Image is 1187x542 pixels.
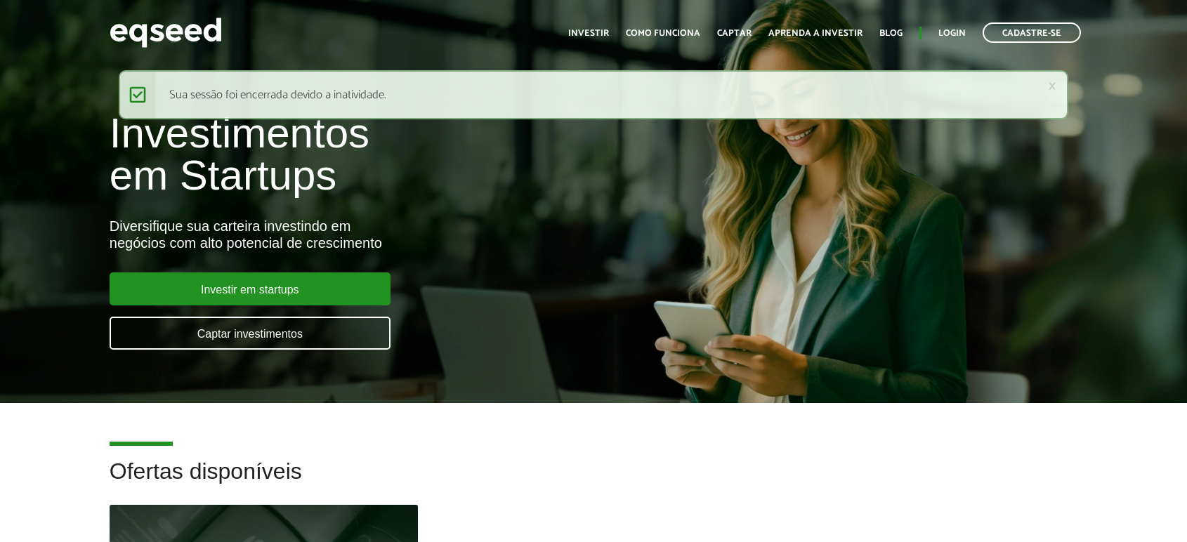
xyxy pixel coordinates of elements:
[768,29,863,38] a: Aprenda a investir
[110,14,222,51] img: EqSeed
[110,218,682,251] div: Diversifique sua carteira investindo em negócios com alto potencial de crescimento
[110,459,1077,505] h2: Ofertas disponíveis
[110,112,682,197] h1: Investimentos em Startups
[626,29,700,38] a: Como funciona
[568,29,609,38] a: Investir
[110,317,391,350] a: Captar investimentos
[1048,79,1056,93] a: ×
[983,22,1081,43] a: Cadastre-se
[938,29,966,38] a: Login
[717,29,752,38] a: Captar
[110,272,391,305] a: Investir em startups
[119,70,1068,119] div: Sua sessão foi encerrada devido a inatividade.
[879,29,903,38] a: Blog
